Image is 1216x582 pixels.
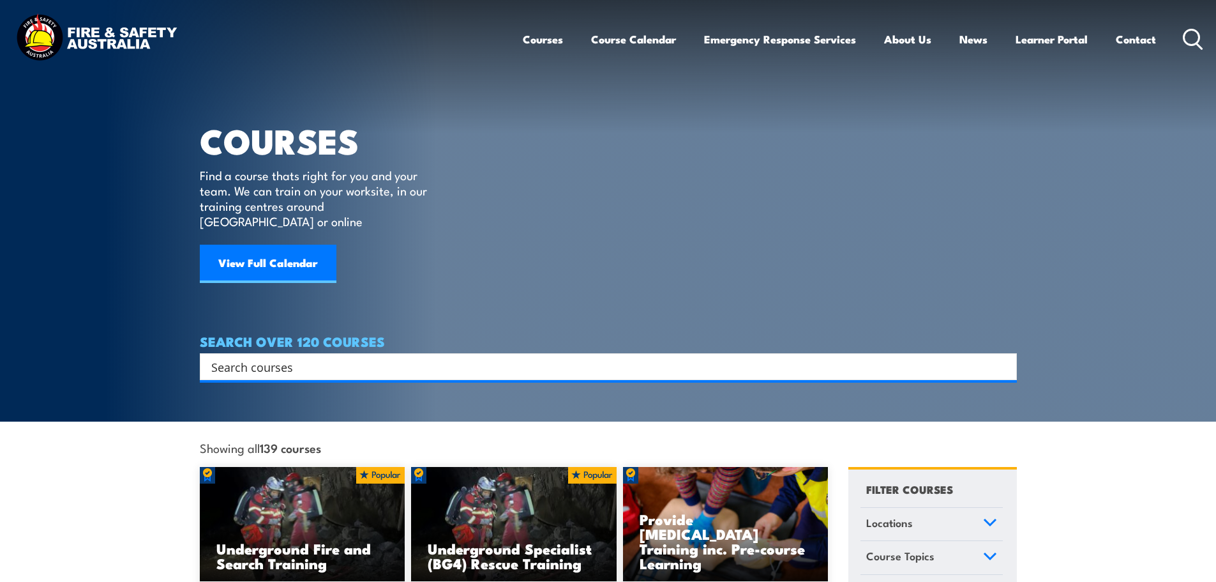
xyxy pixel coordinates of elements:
h3: Provide [MEDICAL_DATA] Training inc. Pre-course Learning [640,512,812,571]
h3: Underground Specialist (BG4) Rescue Training [428,541,600,571]
a: View Full Calendar [200,245,336,283]
a: Course Topics [860,541,1003,574]
img: Underground mine rescue [411,467,617,582]
a: News [959,22,987,56]
a: Provide [MEDICAL_DATA] Training inc. Pre-course Learning [623,467,829,582]
form: Search form [214,358,991,376]
h3: Underground Fire and Search Training [216,541,389,571]
a: Underground Fire and Search Training [200,467,405,582]
a: Locations [860,508,1003,541]
span: Course Topics [866,548,935,565]
img: Underground mine rescue [200,467,405,582]
a: Courses [523,22,563,56]
a: Learner Portal [1016,22,1088,56]
a: Contact [1116,22,1156,56]
button: Search magnifier button [995,358,1012,376]
img: Low Voltage Rescue and Provide CPR [623,467,829,582]
input: Search input [211,357,989,376]
p: Find a course thats right for you and your team. We can train on your worksite, in our training c... [200,167,433,229]
h4: FILTER COURSES [866,480,953,498]
a: About Us [884,22,931,56]
strong: 139 courses [260,439,321,456]
span: Locations [866,514,913,532]
h1: COURSES [200,125,446,155]
a: Underground Specialist (BG4) Rescue Training [411,467,617,582]
span: Showing all [200,441,321,454]
a: Emergency Response Services [704,22,856,56]
h4: SEARCH OVER 120 COURSES [200,334,1017,348]
a: Course Calendar [591,22,676,56]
